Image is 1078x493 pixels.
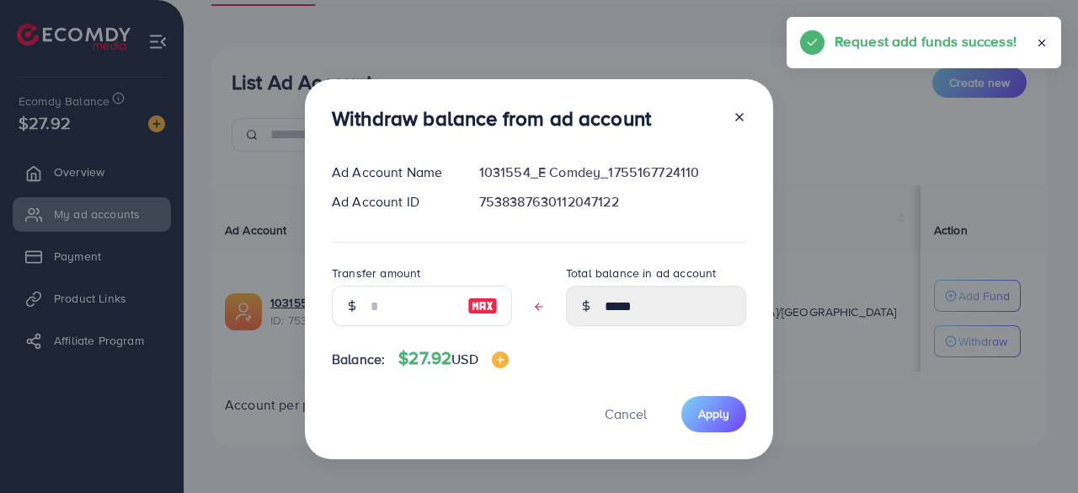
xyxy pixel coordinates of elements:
[492,351,509,368] img: image
[566,265,716,281] label: Total balance in ad account
[466,192,760,212] div: 7538387630112047122
[466,163,760,182] div: 1031554_E Comdey_1755167724110
[318,192,466,212] div: Ad Account ID
[467,296,498,316] img: image
[398,348,508,369] h4: $27.92
[332,106,651,131] h3: Withdraw balance from ad account
[332,265,420,281] label: Transfer amount
[681,396,746,432] button: Apply
[1006,417,1065,480] iframe: Chat
[584,396,668,432] button: Cancel
[605,405,647,423] span: Cancel
[451,350,478,368] span: USD
[332,350,385,369] span: Balance:
[835,30,1017,52] h5: Request add funds success!
[698,405,729,422] span: Apply
[318,163,466,182] div: Ad Account Name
